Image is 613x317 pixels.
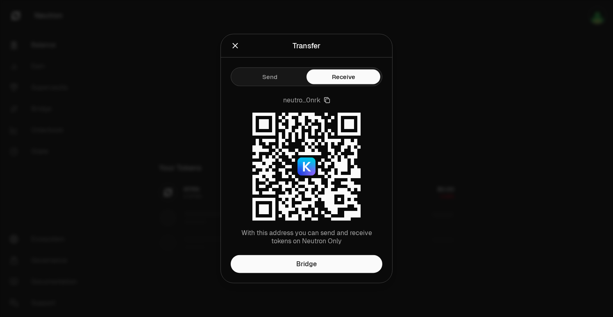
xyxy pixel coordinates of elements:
div: Transfer [293,40,320,52]
button: Send [233,70,306,84]
span: neutro...0nrk [283,96,320,104]
button: neutro...0nrk [283,96,330,104]
p: With this address you can send and receive tokens on Neutron Only [231,229,382,245]
button: Close [231,40,240,52]
button: Receive [306,70,380,84]
a: Bridge [231,255,382,273]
